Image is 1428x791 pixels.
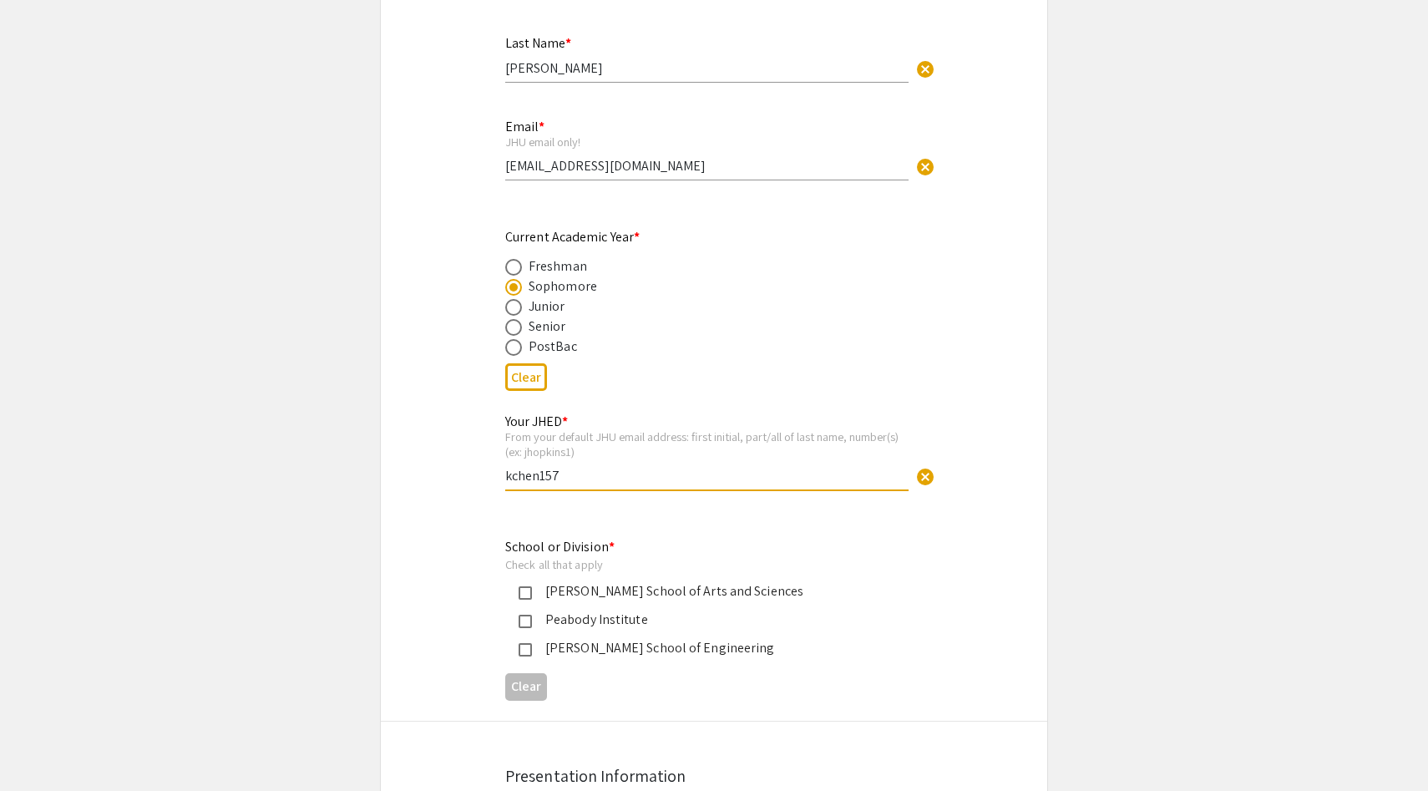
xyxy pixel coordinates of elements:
[529,256,587,276] div: Freshman
[532,638,883,658] div: [PERSON_NAME] School of Engineering
[505,118,544,135] mat-label: Email
[529,276,597,297] div: Sophomore
[529,317,566,337] div: Senior
[532,581,883,601] div: [PERSON_NAME] School of Arts and Sciences
[505,538,615,555] mat-label: School or Division
[505,467,909,484] input: Type Here
[915,467,935,487] span: cancel
[505,228,640,246] mat-label: Current Academic Year
[909,459,942,493] button: Clear
[505,59,909,77] input: Type Here
[529,297,565,317] div: Junior
[909,150,942,183] button: Clear
[915,157,935,177] span: cancel
[915,59,935,79] span: cancel
[505,673,547,701] button: Clear
[13,716,71,778] iframe: Chat
[909,51,942,84] button: Clear
[505,157,909,175] input: Type Here
[505,763,923,788] div: Presentation Information
[505,413,568,430] mat-label: Your JHED
[532,610,883,630] div: Peabody Institute
[529,337,577,357] div: PostBac
[505,134,909,150] div: JHU email only!
[505,34,571,52] mat-label: Last Name
[505,429,909,459] div: From your default JHU email address: first initial, part/all of last name, number(s) (ex: jhopkins1)
[505,363,547,391] button: Clear
[505,557,896,572] div: Check all that apply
